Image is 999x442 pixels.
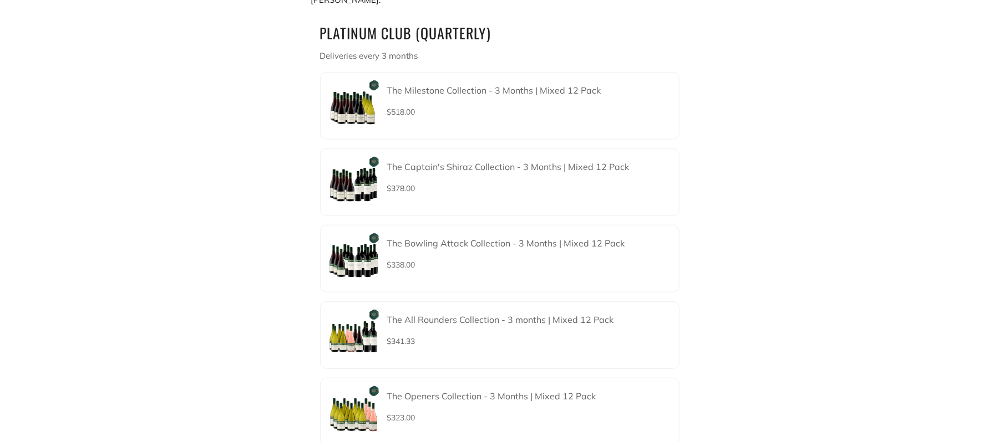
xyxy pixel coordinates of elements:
a: The Captain's Shiraz Collection - 3 Months | Mixed 12 Pack The Captain's Shiraz Collection - 3 Mo... [320,148,679,216]
p: $518.00 [387,104,672,120]
p: The Bowling Attack Collection - 3 Months | Mixed 12 Pack [387,238,672,249]
img: The Milestone Collection - 3 Months | Mixed 12 Pack [327,79,381,132]
p: $323.00 [387,410,672,425]
p: $378.00 [387,181,672,196]
a: The Milestone Collection - 3 Months | Mixed 12 Pack The Milestone Collection - 3 Months | Mixed 1... [320,72,679,140]
p: The Milestone Collection - 3 Months | Mixed 12 Pack [387,85,672,96]
img: The Captain's Shiraz Collection - 3 Months | Mixed 12 Pack [327,156,381,209]
p: $338.00 [387,257,672,273]
p: The Captain's Shiraz Collection - 3 Months | Mixed 12 Pack [387,161,672,173]
h2: PLATINUM CLUB (QUARTERLY) [320,22,679,45]
p: $341.33 [387,333,672,349]
p: Deliveries every 3 months [320,48,679,64]
img: The Bowling Attack Collection - 3 Months | Mixed 12 Pack [327,232,381,285]
img: The Openers Collection - 3 Months | Mixed 12 Pack [327,385,381,438]
a: The All Rounders Collection - 3 months | Mixed 12 Pack The All Rounders Collection - 3 months | M... [320,301,679,369]
img: The All Rounders Collection - 3 months | Mixed 12 Pack [327,309,381,362]
p: The All Rounders Collection - 3 months | Mixed 12 Pack [387,314,672,326]
p: The Openers Collection - 3 Months | Mixed 12 Pack [387,390,672,402]
a: The Bowling Attack Collection - 3 Months | Mixed 12 Pack The Bowling Attack Collection - 3 Months... [320,225,679,292]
